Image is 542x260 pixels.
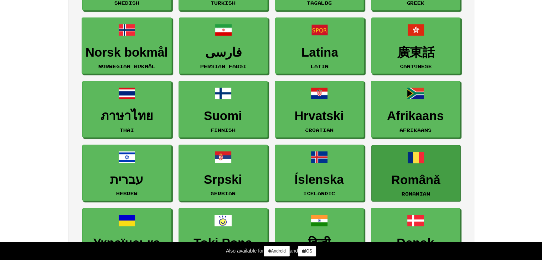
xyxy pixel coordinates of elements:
[305,128,334,132] small: Croatian
[279,46,360,59] h3: Latina
[371,17,460,74] a: 廣東話Cantonese
[183,46,264,59] h3: فارسی
[182,236,264,250] h3: Toki Pona
[402,191,430,196] small: Romanian
[82,17,172,74] a: Norsk bokmålNorwegian Bokmål
[298,246,316,256] a: iOS
[182,173,264,187] h3: Srpski
[279,236,360,250] h3: हिन्दी
[86,173,167,187] h3: עברית
[275,145,364,201] a: ÍslenskaIcelandic
[375,236,456,250] h3: Dansk
[279,109,360,123] h3: Hrvatski
[211,128,236,132] small: Finnish
[279,173,360,187] h3: Íslenska
[307,0,332,5] small: Tagalog
[120,128,134,132] small: Thai
[86,46,168,59] h3: Norsk bokmål
[407,0,424,5] small: Greek
[86,109,167,123] h3: ภาษาไทย
[375,109,456,123] h3: Afrikaans
[375,173,456,187] h3: Română
[311,64,329,69] small: Latin
[264,246,289,256] a: Android
[82,81,171,137] a: ภาษาไทยThai
[200,64,247,69] small: Persian Farsi
[179,81,268,137] a: SuomiFinnish
[114,0,139,5] small: Swedish
[400,64,432,69] small: Cantonese
[375,46,456,59] h3: 廣東話
[182,109,264,123] h3: Suomi
[371,145,460,202] a: RomânăRomanian
[371,81,460,137] a: AfrikaansAfrikaans
[399,128,432,132] small: Afrikaans
[86,236,167,250] h3: Українська
[211,191,236,196] small: Serbian
[82,145,171,201] a: עבריתHebrew
[275,81,364,137] a: HrvatskiCroatian
[211,0,236,5] small: Turkish
[98,64,155,69] small: Norwegian Bokmål
[116,191,138,196] small: Hebrew
[179,17,268,74] a: فارسیPersian Farsi
[179,145,268,201] a: SrpskiSerbian
[275,17,364,74] a: LatinaLatin
[303,191,335,196] small: Icelandic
